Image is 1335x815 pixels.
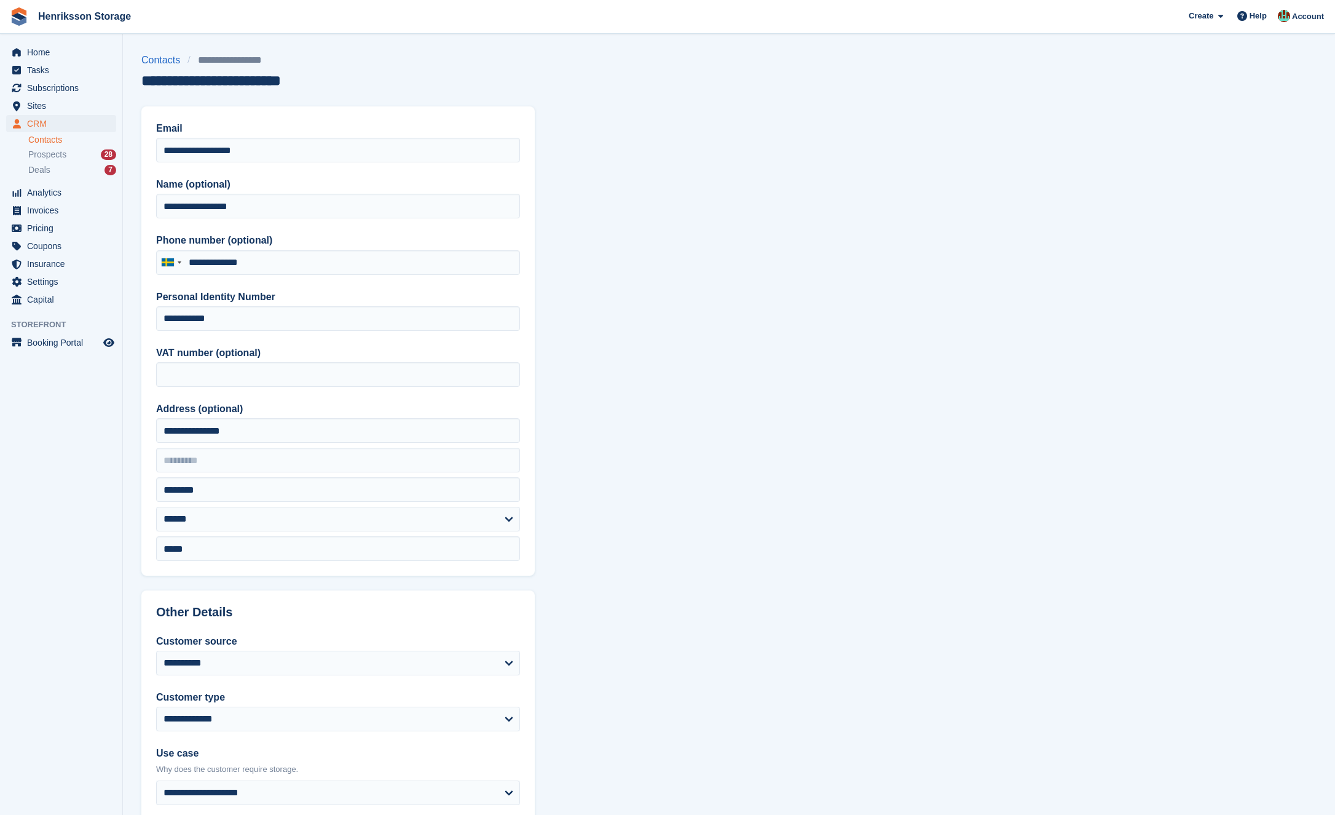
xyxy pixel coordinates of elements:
a: Preview store [101,335,116,350]
span: Create [1189,10,1213,22]
label: Customer type [156,690,520,705]
span: Help [1250,10,1267,22]
img: stora-icon-8386f47178a22dfd0bd8f6a31ec36ba5ce8667c1dd55bd0f319d3a0aa187defe.svg [10,7,28,26]
a: Prospects 28 [28,148,116,161]
a: menu [6,220,116,237]
span: Capital [27,291,101,308]
span: Insurance [27,255,101,272]
a: menu [6,237,116,255]
label: Personal Identity Number [156,290,520,304]
span: Storefront [11,319,122,331]
a: menu [6,334,116,351]
a: menu [6,184,116,201]
nav: breadcrumbs [141,53,281,68]
h2: Other Details [156,605,520,619]
span: Subscriptions [27,79,101,97]
span: Home [27,44,101,61]
label: Use case [156,746,520,761]
a: menu [6,115,116,132]
p: Why does the customer require storage. [156,763,520,776]
a: Deals 7 [28,164,116,177]
span: CRM [27,115,101,132]
span: Settings [27,273,101,290]
span: Booking Portal [27,334,101,351]
a: Contacts [28,134,116,146]
a: menu [6,273,116,290]
a: menu [6,291,116,308]
a: Henriksson Storage [33,6,136,26]
a: menu [6,97,116,114]
span: Analytics [27,184,101,201]
div: Sweden (Sverige): +46 [157,251,185,274]
span: Deals [28,164,50,176]
span: Prospects [28,149,66,161]
a: Contacts [141,53,187,68]
a: menu [6,202,116,219]
div: 7 [104,165,116,175]
span: Account [1292,10,1324,23]
a: menu [6,79,116,97]
a: menu [6,44,116,61]
span: Coupons [27,237,101,255]
span: Sites [27,97,101,114]
label: Customer source [156,634,520,649]
label: Email [156,121,520,136]
a: menu [6,62,116,79]
label: VAT number (optional) [156,346,520,360]
span: Invoices [27,202,101,219]
label: Address (optional) [156,402,520,416]
div: 28 [101,149,116,160]
label: Phone number (optional) [156,233,520,248]
span: Pricing [27,220,101,237]
a: menu [6,255,116,272]
label: Name (optional) [156,177,520,192]
img: Isak Martinelle [1278,10,1290,22]
span: Tasks [27,62,101,79]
